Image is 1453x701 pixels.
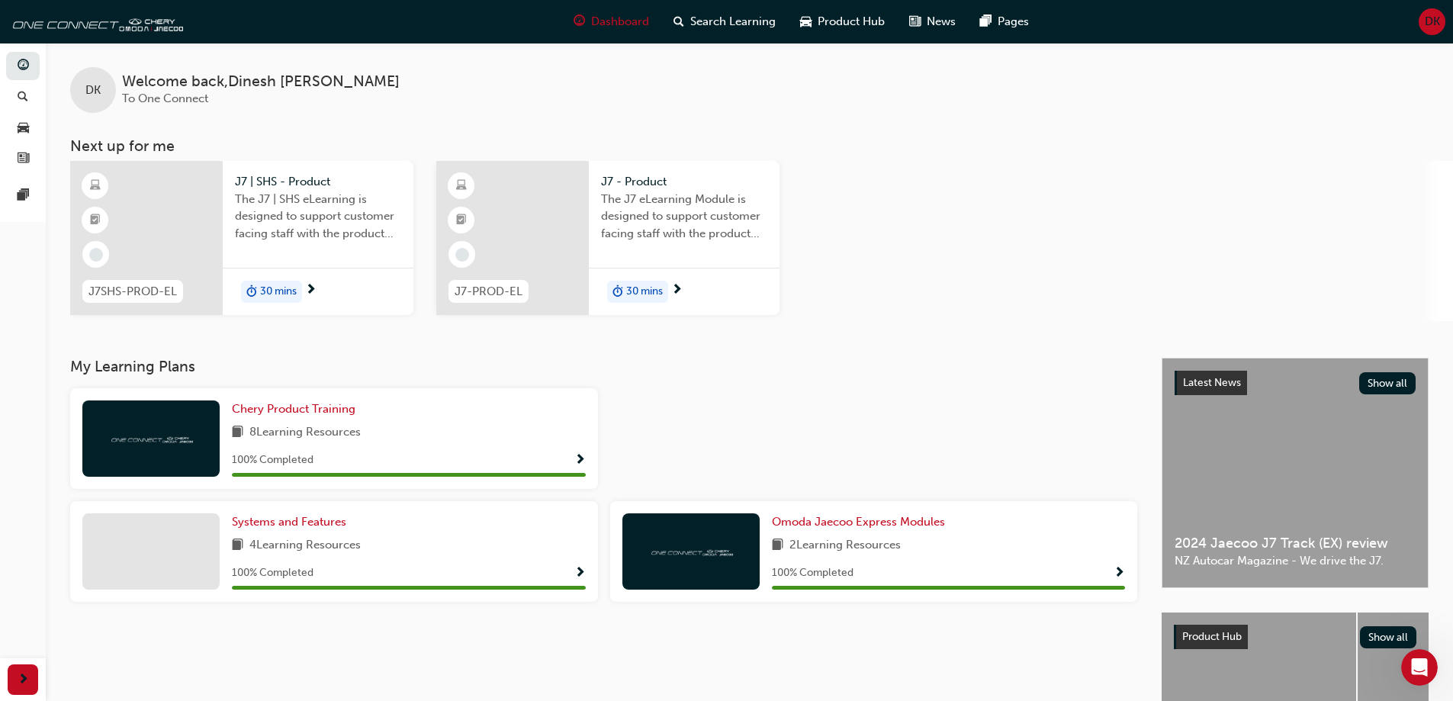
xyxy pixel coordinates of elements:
[232,400,362,418] a: Chery Product Training
[1419,8,1445,35] button: DK
[455,248,469,262] span: learningRecordVerb_NONE-icon
[18,670,29,690] span: next-icon
[574,451,586,470] button: Show Progress
[626,283,663,301] span: 30 mins
[59,514,93,525] span: Home
[1401,649,1438,686] iframe: Intercom live chat
[998,13,1029,31] span: Pages
[1182,630,1242,643] span: Product Hub
[574,454,586,468] span: Show Progress
[90,176,101,196] span: learningResourceType_ELEARNING-icon
[249,536,361,555] span: 4 Learning Resources
[980,12,992,31] span: pages-icon
[249,423,361,442] span: 8 Learning Resources
[31,134,275,160] p: How can we help?
[601,173,767,191] span: J7 - Product
[574,12,585,31] span: guage-icon
[232,452,313,469] span: 100 % Completed
[456,211,467,230] span: booktick-icon
[1175,552,1416,570] span: NZ Autocar Magazine - We drive the J7.
[788,6,897,37] a: car-iconProduct Hub
[690,13,776,31] span: Search Learning
[772,564,853,582] span: 100 % Completed
[262,24,290,52] div: Close
[1359,372,1416,394] button: Show all
[232,564,313,582] span: 100 % Completed
[18,59,29,73] span: guage-icon
[591,13,649,31] span: Dashboard
[909,12,921,31] span: news-icon
[1174,625,1416,649] a: Product HubShow all
[18,153,29,166] span: news-icon
[18,189,29,203] span: pages-icon
[232,423,243,442] span: book-icon
[772,515,945,529] span: Omoda Jaecoo Express Modules
[1114,564,1125,583] button: Show Progress
[31,24,61,55] div: Profile image for Technical
[818,13,885,31] span: Product Hub
[90,211,101,230] span: booktick-icon
[601,191,767,243] span: The J7 eLearning Module is designed to support customer facing staff with the product and sales i...
[232,536,243,555] span: book-icon
[436,161,780,315] a: J7-PROD-ELJ7 - ProductThe J7 eLearning Module is designed to support customer facing staff with t...
[8,6,183,37] img: oneconnect
[455,283,522,301] span: J7-PROD-EL
[1162,358,1429,588] a: Latest NewsShow all2024 Jaecoo J7 Track (EX) reviewNZ Autocar Magazine - We drive the J7.
[574,567,586,580] span: Show Progress
[927,13,956,31] span: News
[232,515,346,529] span: Systems and Features
[1183,376,1241,389] span: Latest News
[85,82,101,99] span: DK
[456,176,467,196] span: learningResourceType_ELEARNING-icon
[88,283,177,301] span: J7SHS-PROD-EL
[31,108,275,134] p: Hi Dinesh 👋
[789,536,901,555] span: 2 Learning Resources
[122,73,400,91] span: Welcome back , Dinesh [PERSON_NAME]
[1175,371,1416,395] a: Latest NewsShow all
[122,92,208,105] span: To One Connect
[235,191,401,243] span: The J7 | SHS eLearning is designed to support customer facing staff with the product and sales in...
[246,282,257,302] span: duration-icon
[46,137,1453,155] h3: Next up for me
[1114,567,1125,580] span: Show Progress
[18,91,28,105] span: search-icon
[897,6,968,37] a: news-iconNews
[70,358,1137,375] h3: My Learning Plans
[153,476,305,537] button: Messages
[232,513,352,531] a: Systems and Features
[671,284,683,297] span: next-icon
[1360,626,1417,648] button: Show all
[203,514,256,525] span: Messages
[574,564,586,583] button: Show Progress
[70,161,413,315] a: J7SHS-PROD-ELJ7 | SHS - ProductThe J7 | SHS eLearning is designed to support customer facing staf...
[661,6,788,37] a: search-iconSearch Learning
[18,121,29,135] span: car-icon
[772,513,951,531] a: Omoda Jaecoo Express Modules
[305,284,317,297] span: next-icon
[1425,13,1440,31] span: DK
[612,282,623,302] span: duration-icon
[561,6,661,37] a: guage-iconDashboard
[235,173,401,191] span: J7 | SHS - Product
[109,431,193,445] img: oneconnect
[89,248,103,262] span: learningRecordVerb_NONE-icon
[800,12,812,31] span: car-icon
[772,536,783,555] span: book-icon
[649,544,733,558] img: oneconnect
[232,402,355,416] span: Chery Product Training
[260,283,297,301] span: 30 mins
[1175,535,1416,552] span: 2024 Jaecoo J7 Track (EX) review
[968,6,1041,37] a: pages-iconPages
[673,12,684,31] span: search-icon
